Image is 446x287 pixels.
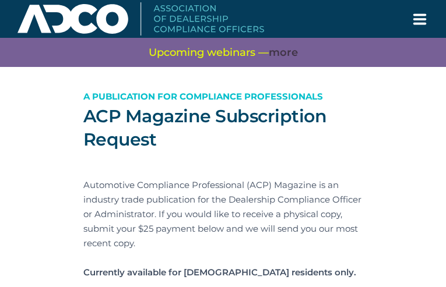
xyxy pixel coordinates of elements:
p: Automotive Compliance Professional (ACP) Magazine is an industry trade publication for the Dealer... [83,178,363,250]
span: Upcoming webinars — [149,45,298,60]
h1: ACP Magazine Subscription Request [83,105,363,151]
p: A publication for Compliance Professionals [83,89,363,104]
strong: Currently available for [DEMOGRAPHIC_DATA] residents only. [83,267,356,278]
img: Association of Dealership Compliance Officers logo [17,2,264,35]
a: more [269,45,298,60]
